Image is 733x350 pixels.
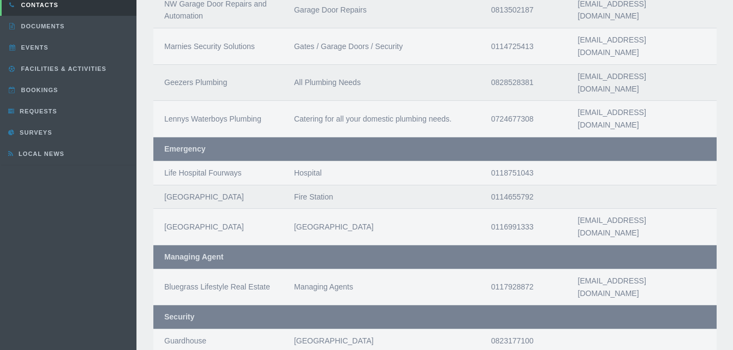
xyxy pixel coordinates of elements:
[164,113,272,125] div: Lennys Waterboys Plumbing
[480,269,567,305] td: 0117928872
[17,129,52,136] span: Surveys
[19,23,65,29] span: Documents
[283,269,480,305] td: Managing Agents
[19,65,106,72] span: Facilities & Activities
[480,161,567,185] td: 0118751043
[164,252,223,261] strong: Managing Agent
[164,191,272,203] div: [GEOGRAPHIC_DATA]
[480,208,567,245] td: 0116991333
[164,144,205,153] strong: Emergency
[283,28,480,64] td: Gates / Garage Doors / Security
[283,100,480,137] td: Catering for all your domestic plumbing needs.
[567,208,717,245] td: [EMAIL_ADDRESS][DOMAIN_NAME]
[567,269,717,305] td: [EMAIL_ADDRESS][DOMAIN_NAME]
[567,64,717,101] td: [EMAIL_ADDRESS][DOMAIN_NAME]
[16,150,64,157] span: Local News
[164,167,272,179] div: Life Hospital Fourways
[283,208,480,245] td: [GEOGRAPHIC_DATA]
[480,64,567,101] td: 0828528381
[19,2,58,8] span: Contacts
[164,40,272,53] div: Marnies Security Solutions
[283,161,480,185] td: Hospital
[164,312,194,321] strong: Security
[19,44,49,51] span: Events
[480,28,567,64] td: 0114725413
[283,185,480,209] td: Fire Station
[17,108,57,114] span: Requests
[164,335,272,347] div: Guardhouse
[164,281,272,293] div: Bluegrass Lifestyle Real Estate
[480,100,567,137] td: 0724677308
[164,76,272,89] div: Geezers Plumbing
[567,100,717,137] td: [EMAIL_ADDRESS][DOMAIN_NAME]
[283,64,480,101] td: All Plumbing Needs
[164,221,272,233] div: [GEOGRAPHIC_DATA]
[19,87,58,93] span: Bookings
[480,185,567,209] td: 0114655792
[567,28,717,64] td: [EMAIL_ADDRESS][DOMAIN_NAME]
